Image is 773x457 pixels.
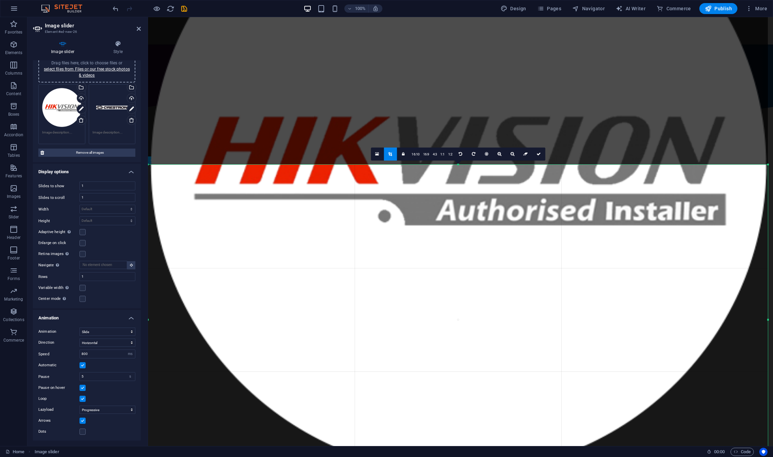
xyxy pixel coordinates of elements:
[4,132,23,138] p: Accordion
[38,284,79,292] label: Variable width
[344,4,369,13] button: 100%
[734,448,751,456] span: Code
[38,219,79,223] label: Height
[498,3,529,14] div: Design (Ctrl+Alt+Y)
[5,29,22,35] p: Favorites
[38,406,79,414] label: Lazyload
[111,4,120,13] button: undo
[45,29,127,35] h3: Element #ed-new-26
[431,148,439,161] a: 4:3
[38,328,79,336] label: Animation
[506,148,519,161] a: Zoom out
[33,164,141,176] h4: Display options
[372,5,379,12] i: On resize automatically adjust zoom level to fit chosen device.
[569,3,608,14] button: Navigator
[38,228,79,236] label: Adaptive height
[46,149,133,157] span: Remove all images
[79,261,127,269] input: No element chosen
[38,250,79,258] label: Retina images
[439,148,446,161] a: 1:1
[152,4,161,13] button: Click here to leave preview mode and continue editing
[467,148,480,161] a: Rotate right 90°
[45,23,141,29] h2: Image slider
[480,148,493,161] a: Center
[38,184,79,188] label: Slides to show
[33,40,95,55] h4: Image slider
[38,207,79,211] label: Width
[355,4,366,13] h6: 100%
[699,3,737,14] button: Publish
[38,239,79,247] label: Enlarge on click
[8,153,20,158] p: Tables
[38,375,79,379] label: Pause
[38,395,79,403] label: Loop
[454,148,467,161] a: Rotate left 90°
[35,448,59,456] nav: breadcrumb
[38,196,79,200] label: Slides to scroll
[35,448,59,456] span: Click to select. Double-click to edit
[38,352,79,356] label: Speed
[180,5,188,13] i: Save (Ctrl+S)
[33,310,141,322] h4: Animation
[613,3,648,14] button: AI Writer
[44,67,130,78] a: select files from Files or our free stock photos & videos
[397,148,410,161] a: Keep aspect ratio
[519,148,532,161] a: Reset
[719,449,720,454] span: :
[5,50,23,55] p: Elements
[44,61,130,78] span: Drag files here, click to choose files or
[95,40,141,55] h4: Style
[42,88,82,127] div: svhi-logo-hikvision-authorised-pyctdefQ6q22LfNwSoRlAQ.png
[384,148,397,161] a: Crop mode
[167,5,174,13] i: Reload page
[6,91,21,97] p: Content
[38,361,79,369] label: Automatic
[112,5,120,13] i: Undo: Change slider images (Ctrl+Z)
[707,448,725,456] h6: Session time
[38,295,79,303] label: Center mode
[572,5,605,12] span: Navigator
[731,448,754,456] button: Code
[657,5,691,12] span: Commerce
[166,4,174,13] button: reload
[654,3,694,14] button: Commerce
[5,448,24,456] a: Click to cancel selection. Double-click to open Pages
[616,5,646,12] span: AI Writer
[371,148,384,161] a: Select files from the file manager, stock photos, or upload file(s)
[4,296,23,302] p: Marketing
[714,448,725,456] span: 00 00
[493,148,506,161] a: Zoom in
[498,3,529,14] button: Design
[5,71,22,76] p: Columns
[532,148,545,161] a: Confirm
[446,148,454,161] a: 1:2
[410,148,421,161] a: 16:10
[38,275,79,279] label: Rows
[38,149,135,157] button: Remove all images
[93,88,132,127] div: Link-It-Solution-product-logo-DuHdxZO8cTzUgDTs5RHoOg.png
[38,261,79,269] label: Navigate
[38,339,79,347] label: Direction
[38,384,79,392] label: Pause on hover
[7,194,21,199] p: Images
[746,5,767,12] span: More
[759,448,768,456] button: Usercentrics
[537,5,561,12] span: Pages
[8,255,20,261] p: Footer
[39,4,91,13] img: Editor Logo
[501,5,526,12] span: Design
[421,148,431,161] a: 16:9
[535,3,564,14] button: Pages
[7,235,21,240] p: Header
[9,214,19,220] p: Slider
[3,338,24,343] p: Commerce
[38,417,79,425] label: Arrows
[3,317,24,322] p: Collections
[8,112,20,117] p: Boxes
[743,3,770,14] button: More
[180,4,188,13] button: save
[5,173,22,179] p: Features
[38,428,79,436] label: Dots
[705,5,732,12] span: Publish
[8,276,20,281] p: Forms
